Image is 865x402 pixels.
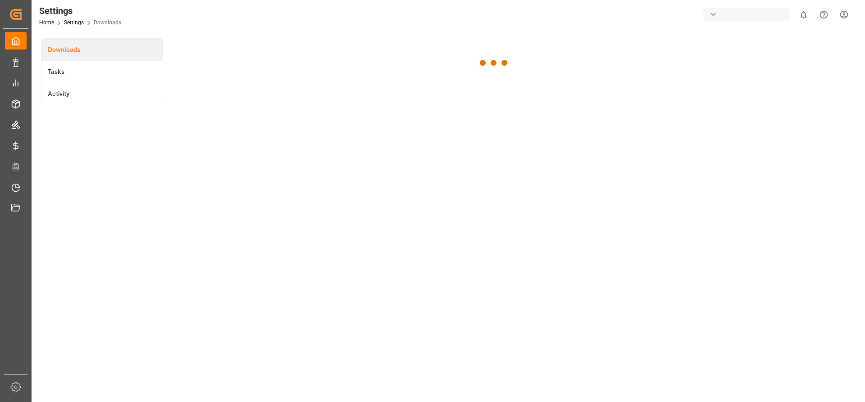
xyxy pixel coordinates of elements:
a: Settings [64,19,84,26]
button: show 0 new notifications [793,5,814,25]
a: Downloads [41,39,163,61]
a: Tasks [41,61,163,83]
a: Home [39,19,54,26]
div: Settings [39,4,121,18]
a: Activity [41,83,163,105]
button: Help Center [814,5,834,25]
